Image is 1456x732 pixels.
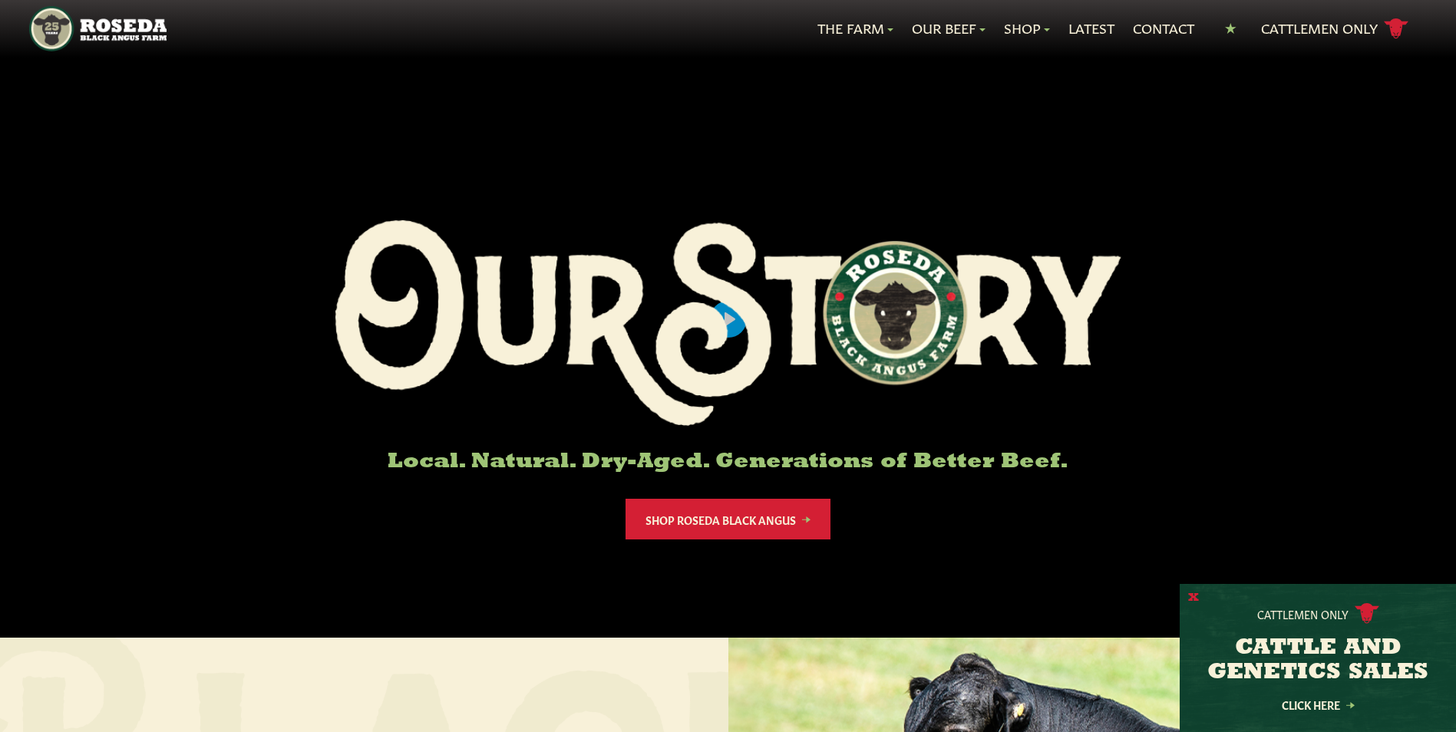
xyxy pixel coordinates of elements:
[1355,603,1379,624] img: cattle-icon.svg
[335,450,1121,474] h6: Local. Natural. Dry-Aged. Generations of Better Beef.
[29,6,167,51] img: https://roseda.com/wp-content/uploads/2021/05/roseda-25-header.png
[1249,700,1387,710] a: Click Here
[1257,606,1349,622] p: Cattlemen Only
[1133,18,1194,38] a: Contact
[626,499,830,539] a: Shop Roseda Black Angus
[912,18,986,38] a: Our Beef
[817,18,893,38] a: The Farm
[1068,18,1114,38] a: Latest
[1199,636,1437,685] h3: CATTLE AND GENETICS SALES
[1188,590,1199,606] button: X
[1004,18,1050,38] a: Shop
[335,220,1121,426] img: Roseda Black Aangus Farm
[1261,15,1408,42] a: Cattlemen Only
